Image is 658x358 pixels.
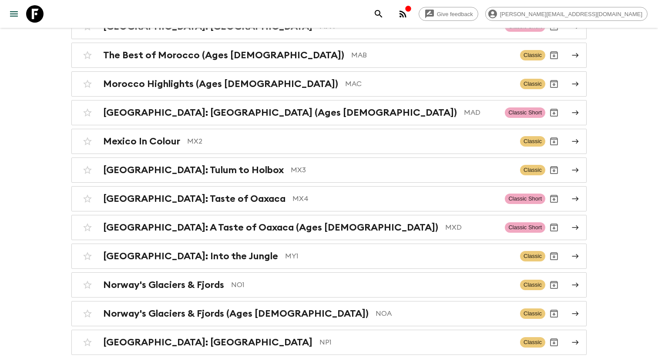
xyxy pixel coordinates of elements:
[103,78,338,90] h2: Morocco Highlights (Ages [DEMOGRAPHIC_DATA])
[545,104,563,121] button: Archive
[71,157,587,183] a: [GEOGRAPHIC_DATA]: Tulum to HolboxMX3ClassicArchive
[103,164,284,176] h2: [GEOGRAPHIC_DATA]: Tulum to Holbox
[103,193,285,204] h2: [GEOGRAPHIC_DATA]: Taste of Oaxaca
[285,251,513,261] p: MY1
[520,308,545,319] span: Classic
[292,194,498,204] p: MX4
[545,47,563,64] button: Archive
[545,133,563,150] button: Archive
[187,136,513,147] p: MX2
[370,5,387,23] button: search adventures
[545,219,563,236] button: Archive
[71,71,587,97] a: Morocco Highlights (Ages [DEMOGRAPHIC_DATA])MACClassicArchive
[545,75,563,93] button: Archive
[319,337,513,348] p: NP1
[71,129,587,154] a: Mexico In ColourMX2ClassicArchive
[345,79,513,89] p: MAC
[419,7,478,21] a: Give feedback
[432,11,478,17] span: Give feedback
[103,107,457,118] h2: [GEOGRAPHIC_DATA]: [GEOGRAPHIC_DATA] (Ages [DEMOGRAPHIC_DATA])
[71,330,587,355] a: [GEOGRAPHIC_DATA]: [GEOGRAPHIC_DATA]NP1ClassicArchive
[545,334,563,351] button: Archive
[71,100,587,125] a: [GEOGRAPHIC_DATA]: [GEOGRAPHIC_DATA] (Ages [DEMOGRAPHIC_DATA])MADClassic ShortArchive
[545,190,563,207] button: Archive
[520,337,545,348] span: Classic
[505,107,545,118] span: Classic Short
[520,251,545,261] span: Classic
[71,215,587,240] a: [GEOGRAPHIC_DATA]: A Taste of Oaxaca (Ages [DEMOGRAPHIC_DATA])MXDClassic ShortArchive
[505,222,545,233] span: Classic Short
[520,50,545,60] span: Classic
[520,165,545,175] span: Classic
[103,337,312,348] h2: [GEOGRAPHIC_DATA]: [GEOGRAPHIC_DATA]
[485,7,648,21] div: [PERSON_NAME][EMAIL_ADDRESS][DOMAIN_NAME]
[545,276,563,294] button: Archive
[103,50,344,61] h2: The Best of Morocco (Ages [DEMOGRAPHIC_DATA])
[291,165,513,175] p: MX3
[71,43,587,68] a: The Best of Morocco (Ages [DEMOGRAPHIC_DATA])MABClassicArchive
[103,279,224,291] h2: Norway's Glaciers & Fjords
[545,161,563,179] button: Archive
[71,301,587,326] a: Norway's Glaciers & Fjords (Ages [DEMOGRAPHIC_DATA])NOAClassicArchive
[445,222,498,233] p: MXD
[520,280,545,290] span: Classic
[376,308,513,319] p: NOA
[5,5,23,23] button: menu
[103,308,369,319] h2: Norway's Glaciers & Fjords (Ages [DEMOGRAPHIC_DATA])
[231,280,513,290] p: NO1
[71,244,587,269] a: [GEOGRAPHIC_DATA]: Into the JungleMY1ClassicArchive
[71,186,587,211] a: [GEOGRAPHIC_DATA]: Taste of OaxacaMX4Classic ShortArchive
[103,136,180,147] h2: Mexico In Colour
[505,194,545,204] span: Classic Short
[351,50,513,60] p: MAB
[545,248,563,265] button: Archive
[103,222,438,233] h2: [GEOGRAPHIC_DATA]: A Taste of Oaxaca (Ages [DEMOGRAPHIC_DATA])
[71,272,587,298] a: Norway's Glaciers & FjordsNO1ClassicArchive
[103,251,278,262] h2: [GEOGRAPHIC_DATA]: Into the Jungle
[545,305,563,322] button: Archive
[464,107,498,118] p: MAD
[520,136,545,147] span: Classic
[520,79,545,89] span: Classic
[495,11,647,17] span: [PERSON_NAME][EMAIL_ADDRESS][DOMAIN_NAME]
